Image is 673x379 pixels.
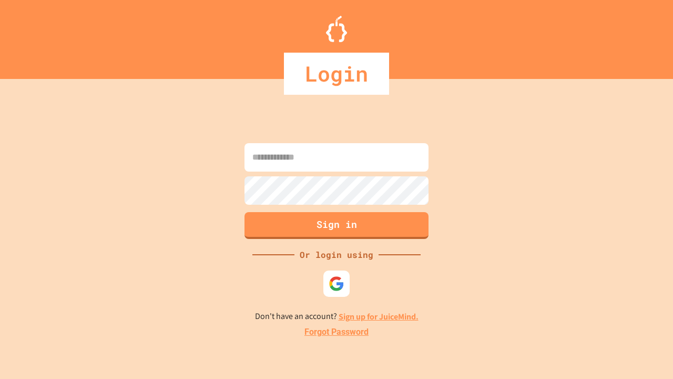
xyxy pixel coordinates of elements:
[255,310,419,323] p: Don't have an account?
[284,53,389,95] div: Login
[294,248,379,261] div: Or login using
[586,291,662,336] iframe: chat widget
[339,311,419,322] a: Sign up for JuiceMind.
[329,276,344,292] img: google-icon.svg
[244,212,429,239] button: Sign in
[304,326,369,338] a: Forgot Password
[629,337,662,368] iframe: chat widget
[326,16,347,42] img: Logo.svg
